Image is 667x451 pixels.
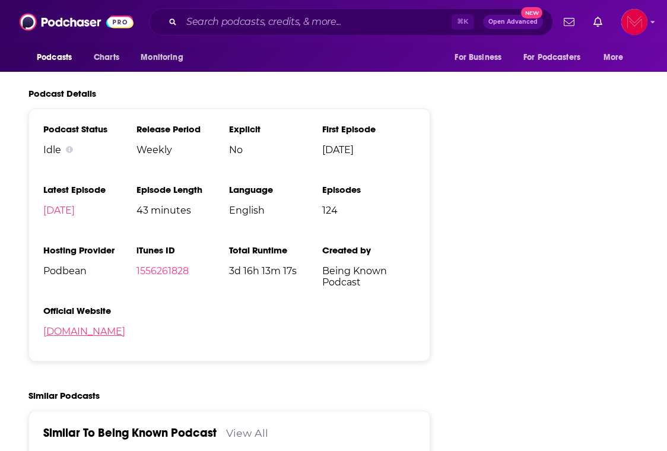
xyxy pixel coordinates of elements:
h3: Language [229,184,322,195]
a: Show notifications dropdown [589,12,607,32]
h3: Total Runtime [229,244,322,256]
h3: Release Period [136,123,230,135]
button: Show profile menu [621,9,647,35]
span: Weekly [136,144,230,155]
span: 3d 16h 13m 17s [229,265,322,277]
a: Show notifications dropdown [559,12,579,32]
h3: Podcast Status [43,123,136,135]
button: open menu [595,46,639,69]
button: open menu [132,46,198,69]
div: Idle [43,144,136,155]
h2: Similar Podcasts [28,390,100,401]
button: open menu [28,46,87,69]
span: ⌘ K [452,14,474,30]
img: Podchaser - Follow, Share and Rate Podcasts [20,11,134,33]
a: 1556261828 [136,265,189,277]
span: Charts [94,49,119,66]
span: For Podcasters [523,49,580,66]
h3: Official Website [43,305,136,316]
h3: Episodes [322,184,415,195]
a: Charts [86,46,126,69]
h3: Hosting Provider [43,244,136,256]
a: [DOMAIN_NAME] [43,326,125,337]
span: 124 [322,205,415,216]
button: open menu [516,46,598,69]
span: For Business [455,49,501,66]
span: No [229,144,322,155]
h3: Latest Episode [43,184,136,195]
button: Open AdvancedNew [483,15,543,29]
img: User Profile [621,9,647,35]
span: [DATE] [322,144,415,155]
input: Search podcasts, credits, & more... [182,12,452,31]
h2: Podcast Details [28,88,96,99]
h3: First Episode [322,123,415,135]
h3: iTunes ID [136,244,230,256]
span: Podcasts [37,49,72,66]
span: Being Known Podcast [322,265,415,288]
span: 43 minutes [136,205,230,216]
a: View All [226,427,268,439]
span: English [229,205,322,216]
h3: Explicit [229,123,322,135]
span: Open Advanced [488,19,538,25]
a: [DATE] [43,205,75,216]
span: Logged in as Pamelamcclure [621,9,647,35]
h3: Episode Length [136,184,230,195]
span: Podbean [43,265,136,277]
span: More [604,49,624,66]
button: open menu [446,46,516,69]
a: Similar To Being Known Podcast [43,425,217,440]
div: Search podcasts, credits, & more... [149,8,553,36]
span: New [521,7,542,18]
span: Monitoring [141,49,183,66]
h3: Created by [322,244,415,256]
